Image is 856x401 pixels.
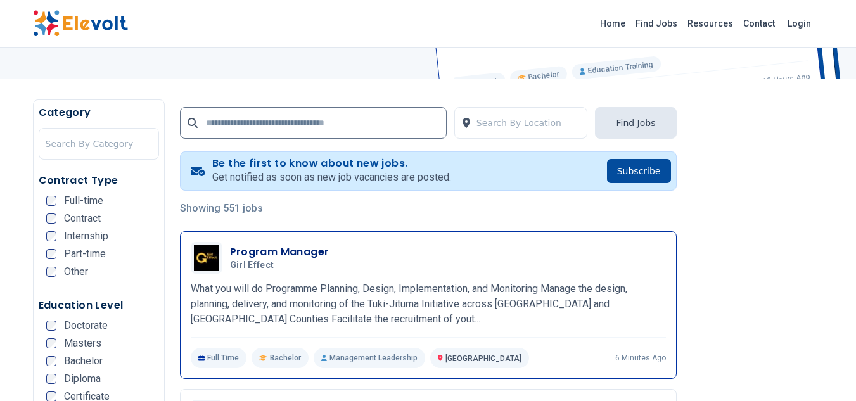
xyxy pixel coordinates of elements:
input: Internship [46,231,56,241]
span: Part-time [64,249,106,259]
input: Other [46,267,56,277]
p: Management Leadership [314,348,425,368]
p: Showing 551 jobs [180,201,677,216]
a: Resources [682,13,738,34]
span: Full-time [64,196,103,206]
iframe: Chat Widget [793,340,856,401]
span: [GEOGRAPHIC_DATA] [445,354,521,363]
button: Subscribe [607,159,671,183]
a: Find Jobs [630,13,682,34]
p: 6 minutes ago [615,353,666,363]
p: What you will do Programme Planning, Design, Implementation, and Monitoring Manage the design, pl... [191,281,666,327]
a: Home [595,13,630,34]
span: Other [64,267,88,277]
span: Diploma [64,374,101,384]
h4: Be the first to know about new jobs. [212,157,451,170]
input: Masters [46,338,56,348]
span: Bachelor [64,356,103,366]
a: Contact [738,13,780,34]
span: Girl Effect [230,260,274,271]
span: Doctorate [64,321,108,331]
a: Login [780,11,819,36]
h3: Program Manager [230,245,329,260]
span: Contract [64,213,101,224]
span: Masters [64,338,101,348]
input: Bachelor [46,356,56,366]
a: Girl EffectProgram ManagerGirl EffectWhat you will do Programme Planning, Design, Implementation,... [191,242,666,368]
p: Get notified as soon as new job vacancies are posted. [212,170,451,185]
img: Elevolt [33,10,128,37]
span: Internship [64,231,108,241]
span: Bachelor [270,353,301,363]
h5: Education Level [39,298,159,313]
input: Part-time [46,249,56,259]
h5: Contract Type [39,173,159,188]
h5: Category [39,105,159,120]
input: Doctorate [46,321,56,331]
p: Full Time [191,348,247,368]
button: Find Jobs [595,107,676,139]
input: Full-time [46,196,56,206]
img: Girl Effect [194,245,219,271]
input: Diploma [46,374,56,384]
input: Contract [46,213,56,224]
